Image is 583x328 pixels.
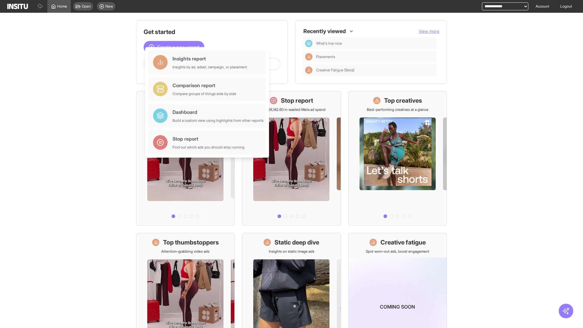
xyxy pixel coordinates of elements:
div: Insights report [172,55,247,62]
span: New [105,4,113,9]
div: Insights [305,53,312,60]
div: Stop report [172,135,244,142]
a: What's live nowSee all active ads instantly [136,91,235,226]
span: Home [57,4,67,9]
span: What's live now [316,41,342,46]
div: Dashboard [305,40,312,47]
p: Save £26,142.60 in wasted Meta ad spend [257,107,326,112]
a: Top creativesBest-performing creatives at a glance [348,91,447,226]
h1: Top thumbstoppers [163,238,219,247]
div: Comparison report [172,82,236,89]
span: Placements [316,54,435,59]
p: Best-performing creatives at a glance [367,107,428,112]
div: Build a custom view using highlights from other reports [172,118,264,123]
span: View more [419,29,439,34]
h1: Stop report [281,96,313,105]
span: What's live now [316,41,435,46]
img: Logo [7,4,28,9]
button: Create a new report [144,41,204,53]
span: Create a new report [157,43,199,51]
p: Attention-grabbing video ads [161,249,210,254]
span: Creative Fatigue [Beta] [316,68,435,73]
div: Find out which ads you should stop running [172,145,244,150]
h1: Get started [144,28,280,36]
h1: Top creatives [384,96,422,105]
button: View more [419,28,439,34]
span: Open [82,4,91,9]
a: Stop reportSave £26,142.60 in wasted Meta ad spend [242,91,341,226]
div: Insights [305,67,312,74]
div: Dashboard [172,108,264,116]
span: Placements [316,54,335,59]
p: Insights on static image ads [269,249,314,254]
span: Creative Fatigue [Beta] [316,68,354,73]
div: Insights by ad, adset, campaign, or placement [172,65,247,70]
h1: Static deep dive [274,238,319,247]
div: Compare groups of things side by side [172,91,236,96]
